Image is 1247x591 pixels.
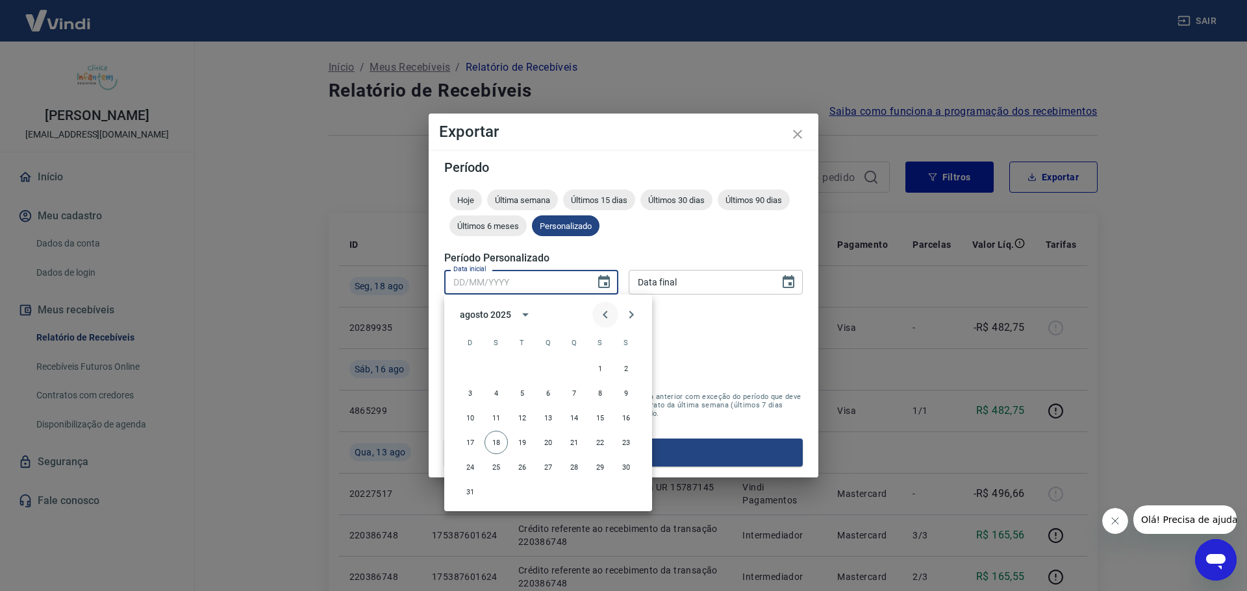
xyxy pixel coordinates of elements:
button: 28 [562,455,586,479]
span: Últimos 6 meses [449,221,527,231]
span: Últimos 90 dias [718,195,790,205]
button: 30 [614,455,638,479]
div: Últimos 90 dias [718,189,790,210]
button: 17 [459,431,482,454]
input: DD/MM/YYYY [444,270,586,294]
iframe: Mensagem da empresa [1133,505,1237,534]
iframe: Botão para abrir a janela de mensagens [1195,539,1237,581]
div: agosto 2025 [460,308,510,322]
button: 22 [588,431,612,454]
h5: Período Personalizado [444,252,803,265]
button: 2 [614,357,638,380]
button: 31 [459,480,482,503]
button: 26 [510,455,534,479]
label: Data inicial [453,264,486,274]
div: Últimos 30 dias [640,189,712,210]
button: 18 [485,431,508,454]
button: 4 [485,381,508,405]
input: DD/MM/YYYY [629,270,770,294]
button: 25 [485,455,508,479]
button: 16 [614,406,638,429]
button: 10 [459,406,482,429]
button: 1 [588,357,612,380]
button: 9 [614,381,638,405]
button: 23 [614,431,638,454]
button: 8 [588,381,612,405]
button: 12 [510,406,534,429]
button: Choose date [775,269,801,295]
span: domingo [459,330,482,356]
iframe: Fechar mensagem [1102,508,1128,534]
button: 20 [536,431,560,454]
span: quarta-feira [536,330,560,356]
button: Next month [618,302,644,328]
div: Última semana [487,189,558,210]
button: 13 [536,406,560,429]
button: calendar view is open, switch to year view [514,304,536,326]
button: 24 [459,455,482,479]
span: Última semana [487,195,558,205]
span: Últimos 30 dias [640,195,712,205]
span: Olá! Precisa de ajuda? [8,9,109,19]
h4: Exportar [439,124,808,139]
div: Últimos 6 meses [449,215,527,236]
span: segunda-feira [485,330,508,356]
button: 29 [588,455,612,479]
button: 3 [459,381,482,405]
div: Últimos 15 dias [563,189,635,210]
span: terça-feira [510,330,534,356]
button: 5 [510,381,534,405]
button: 14 [562,406,586,429]
button: 11 [485,406,508,429]
div: Hoje [449,189,482,210]
button: Choose date [591,269,617,295]
button: 27 [536,455,560,479]
button: 7 [562,381,586,405]
div: Personalizado [532,215,599,236]
span: sexta-feira [588,330,612,356]
button: 19 [510,431,534,454]
span: sábado [614,330,638,356]
h5: Período [444,161,803,174]
button: 6 [536,381,560,405]
span: Últimos 15 dias [563,195,635,205]
span: Hoje [449,195,482,205]
button: close [782,119,813,150]
button: Previous month [592,302,618,328]
button: 21 [562,431,586,454]
button: 15 [588,406,612,429]
span: quinta-feira [562,330,586,356]
span: Personalizado [532,221,599,231]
